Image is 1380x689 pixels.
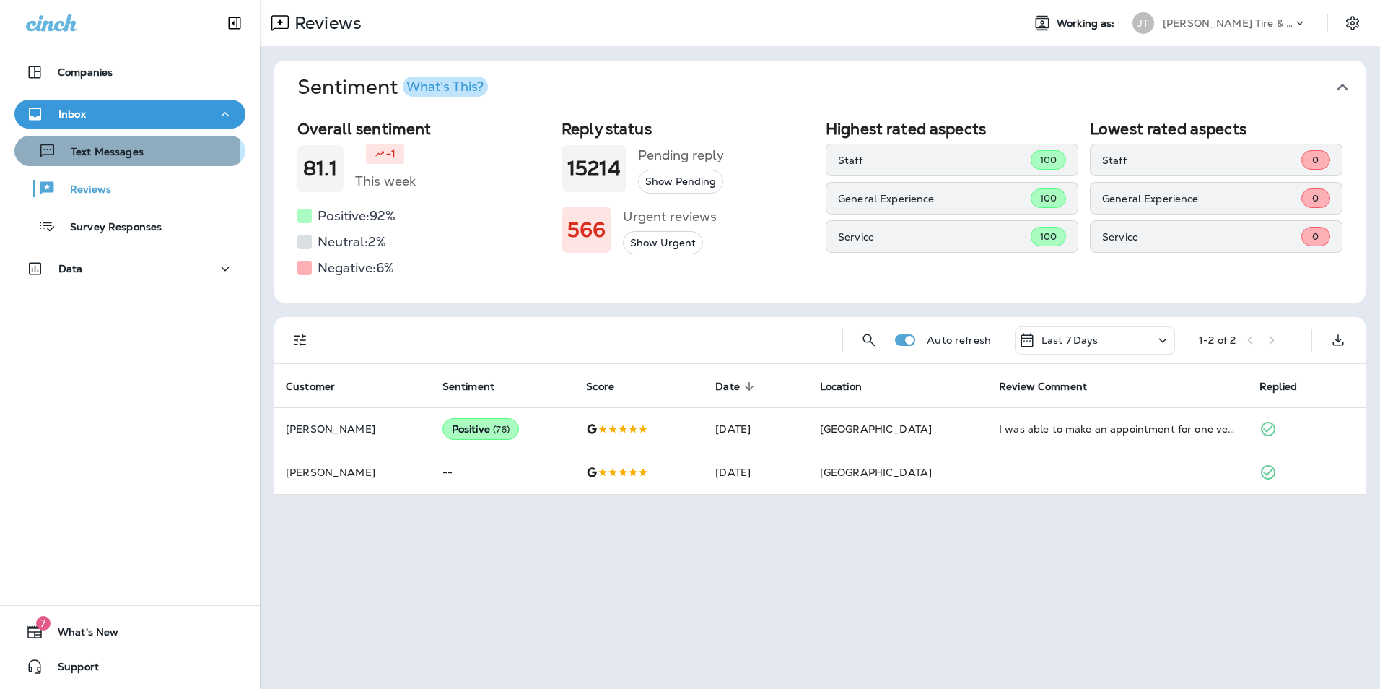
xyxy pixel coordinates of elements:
span: Review Comment [999,380,1106,393]
h2: Overall sentiment [297,120,550,138]
p: Text Messages [56,146,144,160]
span: 100 [1040,230,1057,243]
span: Replied [1259,381,1297,393]
span: 7 [36,616,51,630]
span: What's New [43,626,118,643]
div: Positive [442,418,520,440]
button: Inbox [14,100,245,129]
span: Support [43,661,99,678]
h2: Lowest rated aspects [1090,120,1342,138]
div: JT [1132,12,1154,34]
h1: Sentiment [297,75,488,100]
button: Show Urgent [623,231,703,255]
span: 0 [1312,192,1319,204]
span: Score [586,381,614,393]
span: Date [715,381,740,393]
div: 1 - 2 of 2 [1199,334,1236,346]
h2: Reply status [562,120,814,138]
button: Data [14,254,245,283]
p: General Experience [1102,193,1301,204]
button: Text Messages [14,136,245,166]
div: SentimentWhat's This? [274,114,1366,303]
button: Filters [286,326,315,355]
p: Data [58,263,83,274]
p: Auto refresh [927,334,991,346]
h5: Pending reply [638,144,724,167]
p: Reviews [289,12,362,34]
span: [GEOGRAPHIC_DATA] [820,422,932,435]
h1: 15214 [567,157,621,181]
h5: Positive: 92 % [318,204,396,227]
span: 100 [1040,154,1057,166]
span: 0 [1312,230,1319,243]
button: Companies [14,58,245,87]
td: -- [431,451,575,494]
button: Search Reviews [855,326,883,355]
span: Replied [1259,380,1316,393]
p: Service [838,231,1031,243]
h2: Highest rated aspects [826,120,1078,138]
span: [GEOGRAPHIC_DATA] [820,466,932,479]
p: General Experience [838,193,1031,204]
p: Inbox [58,108,86,120]
button: Reviews [14,173,245,204]
p: Companies [58,66,113,78]
span: 0 [1312,154,1319,166]
button: Support [14,652,245,681]
p: Survey Responses [56,221,162,235]
p: Last 7 Days [1041,334,1099,346]
button: Settings [1340,10,1366,36]
h5: Urgent reviews [623,205,717,228]
h5: Negative: 6 % [318,256,394,279]
span: Working as: [1057,17,1118,30]
h1: 81.1 [303,157,338,181]
button: SentimentWhat's This? [286,61,1377,114]
button: Show Pending [638,170,723,194]
button: Export as CSV [1324,326,1353,355]
span: Review Comment [999,381,1087,393]
p: -1 [386,147,396,161]
span: Customer [286,380,354,393]
div: What's This? [406,80,484,93]
p: [PERSON_NAME] Tire & Auto [1163,17,1293,29]
button: What's This? [403,77,488,97]
span: Sentiment [442,381,494,393]
td: [DATE] [704,451,808,494]
h1: 566 [567,218,606,242]
p: Reviews [56,183,111,197]
h5: This week [355,170,416,193]
h5: Neutral: 2 % [318,230,386,253]
p: [PERSON_NAME] [286,423,419,435]
p: Staff [838,155,1031,166]
p: [PERSON_NAME] [286,467,419,478]
button: Survey Responses [14,211,245,241]
span: Location [820,380,881,393]
span: ( 76 ) [493,423,510,435]
span: Sentiment [442,380,513,393]
button: Collapse Sidebar [214,9,255,38]
div: I was able to make an appointment for one vehicle right away and they were able to squeeze in a s... [999,422,1236,436]
td: [DATE] [704,407,808,451]
p: Staff [1102,155,1301,166]
span: Score [586,380,633,393]
span: 100 [1040,192,1057,204]
button: 7What's New [14,617,245,646]
p: Service [1102,231,1301,243]
span: Location [820,381,862,393]
span: Customer [286,381,335,393]
span: Date [715,380,759,393]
